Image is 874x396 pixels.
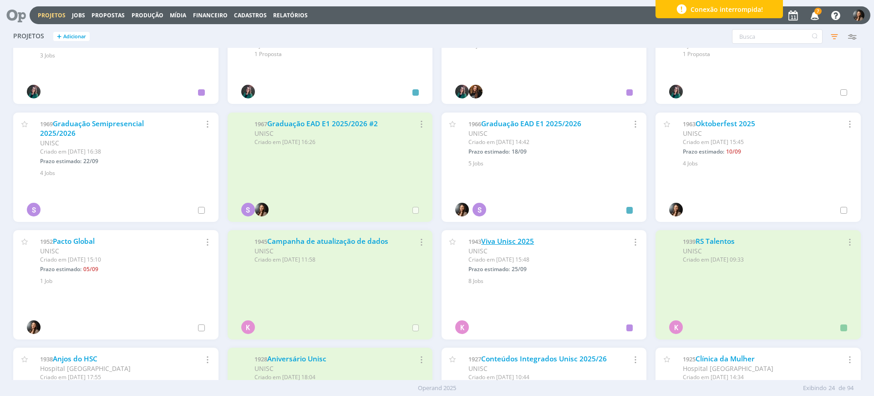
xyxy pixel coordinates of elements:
a: Relatórios [273,11,308,19]
span: UNISC [468,129,488,138]
div: 1 Job [40,277,207,285]
div: K [455,320,469,334]
span: 1943 [468,237,481,246]
div: 4 Jobs [40,169,207,177]
span: de [838,384,845,393]
a: RS Talentos [696,237,735,246]
span: 05/09 [83,265,98,273]
a: Graduação Semipresencial 2025/2026 [40,119,144,139]
span: 24 [828,384,835,393]
a: Viva Unisc 2025 [481,237,534,246]
span: Prazo estimado: [40,265,81,273]
div: 8 Jobs [468,277,635,285]
span: Prazo estimado: [468,148,510,155]
div: Criado em [DATE] 09:33 [683,256,823,264]
div: 1 Proposta [254,50,422,58]
span: 22/09 [83,157,98,165]
div: Criado em [DATE] 17:55 [40,373,180,381]
span: UNISC [468,247,488,255]
a: Mídia [170,11,186,19]
span: + [57,32,61,41]
span: UNISC [683,247,702,255]
a: Aniversário Unisc [267,354,326,364]
span: UNISC [254,247,274,255]
span: Adicionar [63,34,86,40]
span: UNISC [468,364,488,373]
button: Projetos [35,12,68,19]
img: R [27,85,41,98]
div: 3 Jobs [40,51,207,60]
span: 94 [847,384,854,393]
button: Produção [129,12,166,19]
img: T [469,85,483,98]
div: Criado em [DATE] 10:44 [468,373,608,381]
span: 1967 [254,120,267,128]
img: B [669,203,683,216]
span: Prazo estimado: [40,157,81,165]
a: Oktoberfest 2025 [696,119,755,129]
div: Criado em [DATE] 14:34 [683,373,823,381]
div: Criado em [DATE] 16:26 [254,138,394,146]
button: Financeiro [190,12,230,19]
a: Anjos do HSC [53,354,97,364]
div: Criado em [DATE] 11:58 [254,256,394,264]
span: Conexão interrompida! [691,5,763,14]
button: Jobs [69,12,88,19]
span: 1939 [683,237,696,246]
button: +Adicionar [53,32,90,41]
span: UNISC [40,139,59,147]
a: Campanha de atualização de dados [267,237,388,246]
span: 1952 [40,237,53,246]
span: Propostas [91,11,125,19]
span: 1928 [254,355,267,363]
a: Graduação EAD E1 2025/2026 #2 [267,119,378,129]
span: 1966 [468,120,481,128]
span: Prazo estimado: [683,148,724,155]
span: Hospital [GEOGRAPHIC_DATA] [40,364,131,373]
div: 4 Jobs [683,159,850,168]
a: Pacto Global [53,237,95,246]
a: Produção [132,11,163,19]
div: K [241,320,255,334]
span: Hospital [GEOGRAPHIC_DATA] [683,364,773,373]
span: Projetos [13,32,44,40]
div: 1 Proposta [683,50,850,58]
button: Propostas [89,12,127,19]
div: 5 Jobs [468,159,635,168]
div: Criado em [DATE] 16:38 [40,148,180,156]
span: 7 [814,8,822,15]
div: S [473,203,486,216]
div: Criado em [DATE] 15:10 [40,256,180,264]
img: B [853,10,864,21]
div: Criado em [DATE] 15:45 [683,138,823,146]
span: 18/09 [512,148,527,155]
a: Jobs [72,11,85,19]
span: 25/09 [512,265,527,273]
span: 1963 [683,120,696,128]
span: 1938 [40,355,53,363]
span: UNISC [254,364,274,373]
img: R [455,85,469,98]
span: UNISC [254,129,274,138]
button: B [853,7,865,23]
a: Clínica da Mulher [696,354,755,364]
img: R [669,85,683,98]
div: K [669,320,683,334]
div: Criado em [DATE] 15:48 [468,256,608,264]
a: Financeiro [193,11,228,19]
button: Cadastros [231,12,269,19]
span: Exibindo [803,384,827,393]
div: Criado em [DATE] 14:42 [468,138,608,146]
a: Conteúdos Integrados Unisc 2025/26 [481,354,607,364]
img: B [255,203,269,216]
span: 1945 [254,237,267,246]
span: 1927 [468,355,481,363]
span: UNISC [40,247,59,255]
input: Busca [732,29,823,44]
img: B [27,320,41,334]
span: Prazo estimado: [468,265,510,273]
button: Mídia [167,12,189,19]
span: 1925 [683,355,696,363]
img: B [455,203,469,216]
button: 7 [805,7,823,24]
